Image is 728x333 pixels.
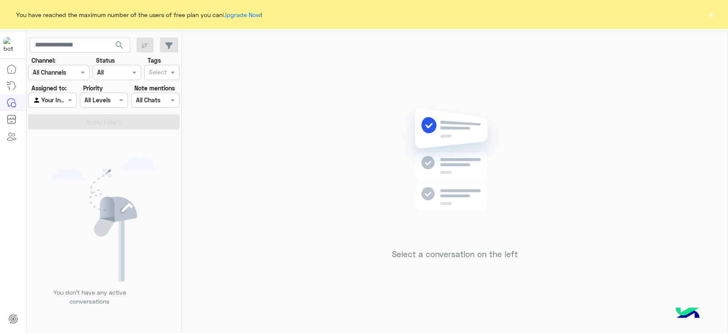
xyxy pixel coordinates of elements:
img: empty users [50,157,158,281]
label: Status [96,56,115,65]
label: Assigned to: [32,84,67,93]
img: 713415422032625 [3,37,19,52]
label: Channel: [32,56,55,65]
img: hulul-logo.png [673,299,702,329]
label: Note mentions [134,84,175,93]
label: Priority [83,84,103,93]
h5: Select a conversation on the left [392,249,518,259]
span: search [114,40,125,50]
img: no messages [393,101,516,243]
button: search [109,38,130,56]
span: You have reached the maximum number of the users of free plan you can ! [16,10,262,19]
p: You don’t have any active conversations [46,288,133,306]
button: × [707,10,715,19]
a: Upgrade Now [223,11,261,18]
div: Select [148,67,167,78]
button: Apply Filters [28,114,180,130]
label: Tags [148,56,161,65]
